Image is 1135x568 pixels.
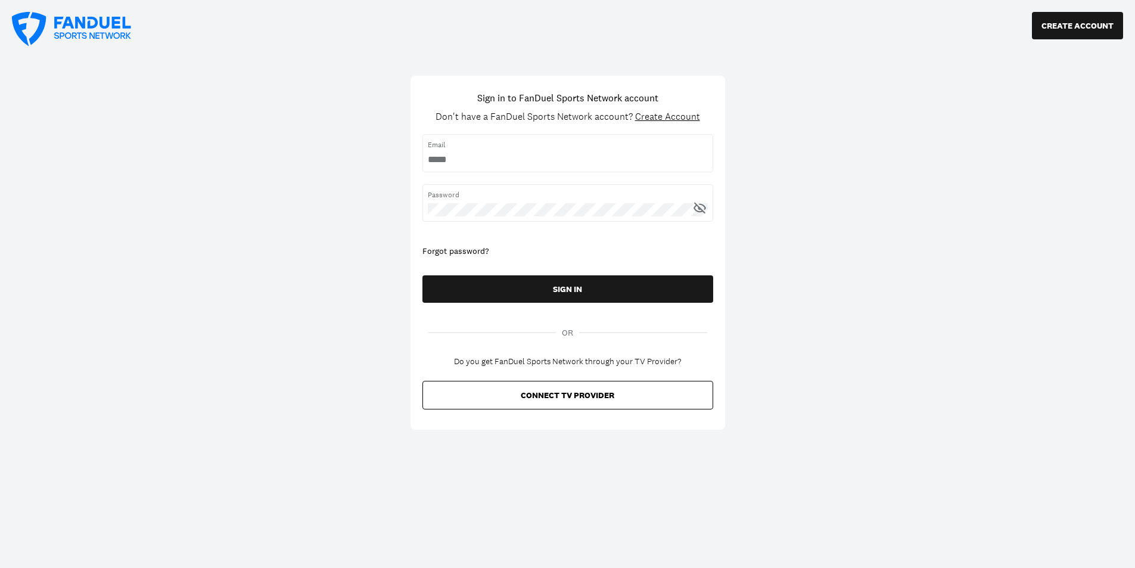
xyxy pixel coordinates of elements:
button: CONNECT TV PROVIDER [422,381,713,409]
span: Email [428,139,708,150]
div: Don't have a FanDuel Sports Network account? [436,111,700,122]
div: Forgot password? [422,246,713,257]
span: OR [562,327,573,339]
span: Password [428,190,708,200]
h1: Sign in to FanDuel Sports Network account [477,91,658,105]
button: SIGN IN [422,275,713,303]
div: Do you get FanDuel Sports Network through your TV Provider? [454,357,681,367]
button: CREATE ACCOUNT [1032,12,1123,39]
span: Create Account [635,110,700,123]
